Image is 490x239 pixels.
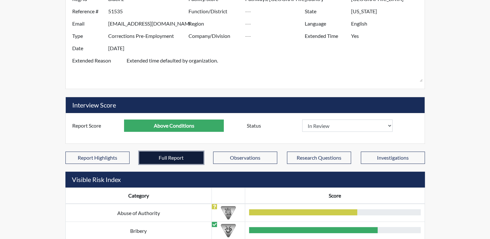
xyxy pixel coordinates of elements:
h5: Interview Score [66,97,425,113]
input: --- [351,5,423,17]
label: Email [67,17,108,30]
label: Language [300,17,351,30]
input: --- [245,5,306,17]
button: Investigations [361,152,425,164]
input: --- [108,42,190,54]
label: Extended Reason [67,54,127,82]
img: CATEGORY%20ICON-03.c5611939.png [221,223,236,238]
h5: Visible Risk Index [65,172,425,188]
button: Full Report [139,152,203,164]
input: --- [245,17,306,30]
label: State [300,5,351,17]
input: --- [108,5,190,17]
input: --- [351,30,423,42]
label: Reference # [67,5,108,17]
label: Extended Time [300,30,351,42]
span: Abuse of Authority [117,210,160,216]
label: Region [184,17,245,30]
input: --- [245,30,306,42]
label: Company/Division [184,30,245,42]
button: Report Highlights [65,152,130,164]
img: CATEGORY%20ICON-01.94e51fac.png [221,205,236,220]
input: --- [351,17,423,30]
label: Function/District [184,5,245,17]
th: Category [65,188,212,204]
label: Status [242,119,302,132]
input: --- [108,17,190,30]
div: Document a decision to hire or decline a candiate [242,119,423,132]
th: Score [245,188,425,204]
input: --- [108,30,190,42]
span: Bribery [130,228,147,234]
label: Report Score [67,119,124,132]
label: Type [67,30,108,42]
input: --- [124,119,224,132]
button: Observations [213,152,277,164]
label: Date [67,42,108,54]
button: Research Questions [287,152,351,164]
